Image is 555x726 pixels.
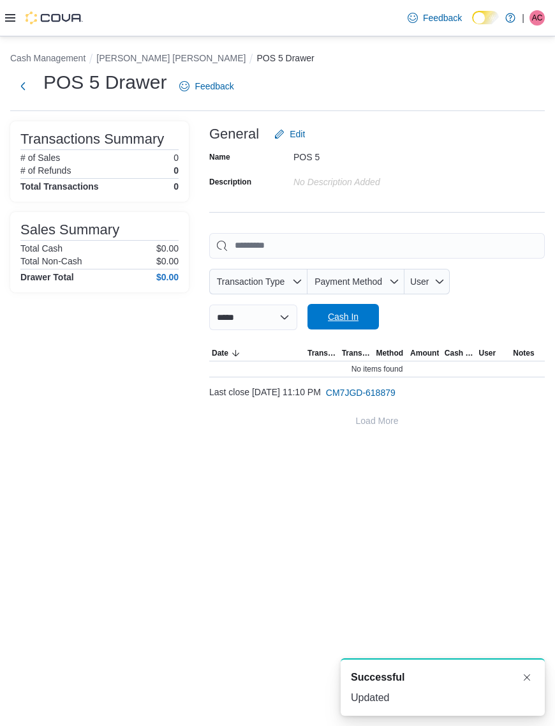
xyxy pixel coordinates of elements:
div: Updated [351,690,535,706]
label: Name [209,152,230,162]
span: Notes [513,348,534,358]
h3: General [209,126,259,142]
span: Edit [290,128,305,140]
h6: # of Sales [20,153,60,163]
input: Dark Mode [472,11,499,24]
div: No Description added [293,172,464,187]
h4: Total Transactions [20,181,99,192]
h3: Sales Summary [20,222,119,238]
button: User [477,345,511,361]
button: Method [373,345,408,361]
a: Feedback [403,5,467,31]
span: CM7JGD-618879 [326,386,396,399]
span: Successful [351,670,404,685]
p: $0.00 [156,256,179,266]
p: 0 [174,153,179,163]
button: Transaction Type [209,269,307,294]
h6: Total Cash [20,243,63,253]
button: Date [209,345,305,361]
button: Cash In [307,304,379,329]
p: | [522,10,524,26]
a: Feedback [174,73,239,99]
button: Transaction Type [305,345,339,361]
h6: # of Refunds [20,165,71,176]
span: Cash In [328,310,359,323]
span: Transaction # [342,348,371,358]
button: Edit [269,121,310,147]
span: Load More [356,414,399,427]
h3: Transactions Summary [20,132,164,147]
h6: Total Non-Cash [20,256,82,266]
button: Notes [510,345,545,361]
button: Amount [408,345,442,361]
span: Method [376,348,403,358]
span: Cash Back [445,348,474,358]
span: Feedback [423,11,462,24]
h4: Drawer Total [20,272,74,282]
span: User [479,348,496,358]
span: No items found [352,364,403,374]
div: POS 5 [293,147,464,162]
button: Dismiss toast [519,670,535,685]
button: Cash Management [10,53,85,63]
button: Load More [209,408,545,434]
span: Amount [410,348,439,358]
span: User [410,276,429,287]
span: AC [532,10,543,26]
div: Notification [351,670,535,685]
nav: An example of EuiBreadcrumbs [10,52,545,67]
button: User [404,269,450,294]
button: POS 5 Drawer [256,53,314,63]
button: CM7JGD-618879 [321,380,401,405]
label: Description [209,177,251,187]
p: 0 [174,165,179,176]
span: Transaction Type [217,276,285,287]
button: Cash Back [442,345,477,361]
h4: $0.00 [156,272,179,282]
div: Last close [DATE] 11:10 PM [209,380,545,405]
input: This is a search bar. As you type, the results lower in the page will automatically filter. [209,233,545,259]
span: Transaction Type [307,348,337,358]
img: Cova [26,11,83,24]
h1: POS 5 Drawer [43,70,166,95]
span: Date [212,348,228,358]
h4: 0 [174,181,179,192]
div: Alex Collier [529,10,545,26]
button: Payment Method [307,269,404,294]
button: [PERSON_NAME] [PERSON_NAME] [96,53,246,63]
button: Next [10,73,36,99]
span: Feedback [195,80,233,93]
button: Transaction # [339,345,374,361]
span: Payment Method [314,276,382,287]
span: Dark Mode [472,24,473,25]
p: $0.00 [156,243,179,253]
